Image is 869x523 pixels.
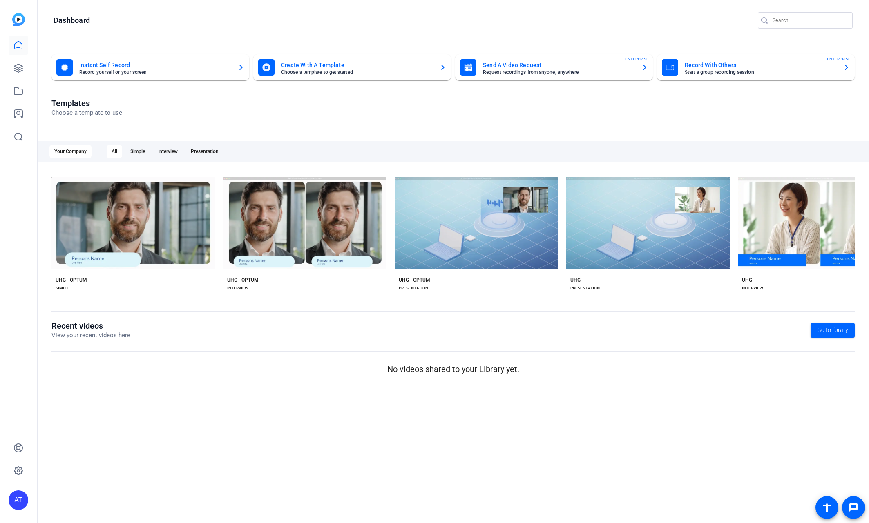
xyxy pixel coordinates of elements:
p: View your recent videos here [51,331,130,340]
div: UHG - OPTUM [399,277,430,283]
button: Instant Self RecordRecord yourself or your screen [51,54,249,80]
div: INTERVIEW [227,285,248,292]
div: PRESENTATION [399,285,428,292]
mat-card-subtitle: Start a group recording session [685,70,837,75]
mat-card-subtitle: Record yourself or your screen [79,70,231,75]
h1: Templates [51,98,122,108]
div: UHG [570,277,581,283]
mat-card-title: Create With A Template [281,60,433,70]
mat-card-title: Record With Others [685,60,837,70]
span: Go to library [817,326,848,334]
span: ENTERPRISE [827,56,851,62]
p: No videos shared to your Library yet. [51,363,855,375]
mat-card-subtitle: Request recordings from anyone, anywhere [483,70,635,75]
mat-icon: accessibility [822,503,832,512]
div: Interview [153,145,183,158]
h1: Dashboard [54,16,90,25]
mat-card-title: Send A Video Request [483,60,635,70]
input: Search [773,16,846,25]
div: UHG - OPTUM [227,277,259,283]
div: AT [9,490,28,510]
p: Choose a template to use [51,108,122,118]
img: blue-gradient.svg [12,13,25,26]
button: Create With A TemplateChoose a template to get started [253,54,451,80]
button: Send A Video RequestRequest recordings from anyone, anywhereENTERPRISE [455,54,653,80]
div: PRESENTATION [570,285,600,292]
span: ENTERPRISE [625,56,649,62]
button: Record With OthersStart a group recording sessionENTERPRISE [657,54,855,80]
mat-icon: message [849,503,858,512]
div: UHG [742,277,752,283]
div: All [107,145,122,158]
mat-card-title: Instant Self Record [79,60,231,70]
div: INTERVIEW [742,285,763,292]
mat-card-subtitle: Choose a template to get started [281,70,433,75]
a: Go to library [811,323,855,338]
div: UHG - OPTUM [56,277,87,283]
div: Simple [125,145,150,158]
h1: Recent videos [51,321,130,331]
div: Your Company [49,145,92,158]
div: SIMPLE [56,285,70,292]
div: Presentation [186,145,223,158]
